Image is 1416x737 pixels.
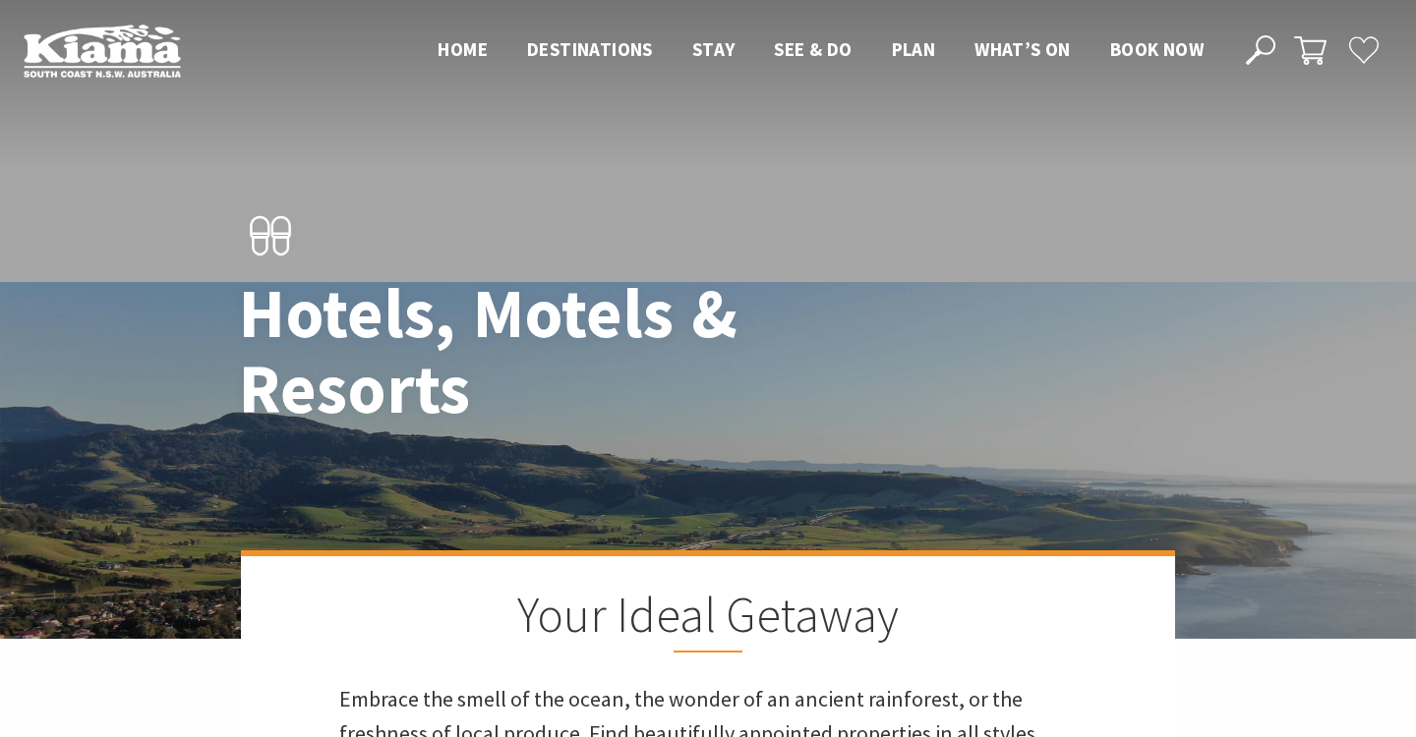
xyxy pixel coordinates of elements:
span: Book now [1110,37,1204,61]
span: See & Do [774,37,852,61]
h2: Your Ideal Getaway [339,586,1077,652]
span: Home [438,37,488,61]
h1: Hotels, Motels & Resorts [239,275,795,426]
span: Destinations [527,37,653,61]
img: Kiama Logo [24,24,181,78]
span: What’s On [974,37,1071,61]
span: Stay [692,37,736,61]
nav: Main Menu [418,34,1223,67]
span: Plan [892,37,936,61]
